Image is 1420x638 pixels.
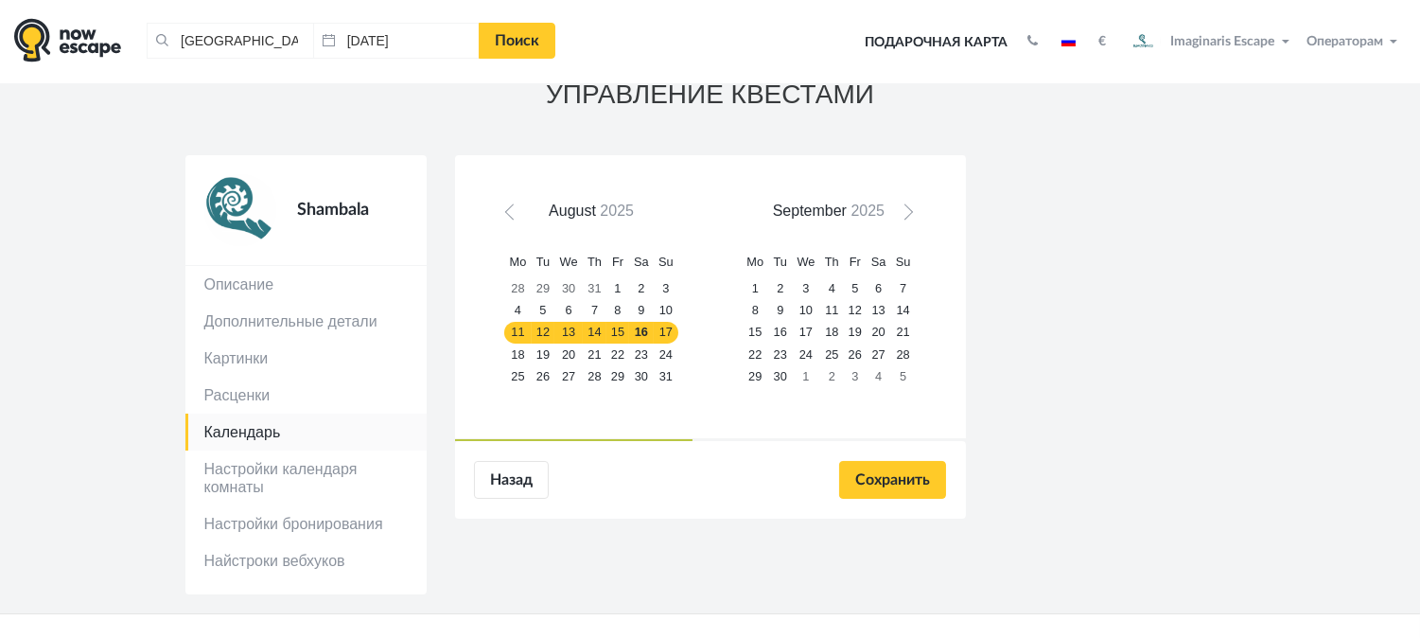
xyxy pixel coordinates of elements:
span: August [549,203,596,219]
a: 3 [844,365,867,387]
span: Wednesday [797,255,815,269]
span: 2025 [850,203,885,219]
span: Thursday [825,255,839,269]
a: 26 [532,365,555,387]
a: Prev [501,203,529,230]
input: Сохранить [839,461,946,499]
a: 4 [820,278,844,300]
a: 25 [504,365,531,387]
span: 2025 [600,203,634,219]
span: Monday [746,255,763,269]
a: 8 [742,300,768,322]
a: 24 [654,344,678,365]
a: 25 [820,344,844,365]
a: 2 [768,278,792,300]
span: Next [897,208,912,223]
a: 21 [583,344,606,365]
a: 22 [742,344,768,365]
a: 24 [792,344,820,365]
a: 17 [792,322,820,344]
a: 31 [654,365,678,387]
a: 29 [532,278,555,300]
a: 30 [629,365,654,387]
a: 28 [891,344,916,365]
a: 6 [867,278,891,300]
a: Настройки календаря комнаты [185,451,427,505]
input: Дата [313,23,480,59]
strong: € [1098,35,1106,48]
a: 15 [606,322,629,344]
a: 12 [844,300,867,322]
img: logo [14,18,121,62]
a: 27 [867,344,891,365]
a: 22 [606,344,629,365]
span: Friday [612,255,623,269]
a: 19 [532,344,555,365]
a: 18 [820,322,844,344]
span: Friday [850,255,861,269]
a: Календарь [185,414,427,451]
a: 5 [844,278,867,300]
a: 1 [606,278,629,300]
button: Операторам [1302,32,1406,51]
a: Картинки [185,340,427,377]
input: Город или название квеста [147,23,313,59]
a: 16 [768,322,792,344]
span: September [773,203,847,219]
img: ru.jpg [1061,37,1076,46]
a: 12 [532,322,555,344]
a: 8 [606,300,629,322]
a: 6 [554,300,583,322]
a: 11 [820,300,844,322]
a: 30 [554,278,583,300]
a: 1 [792,365,820,387]
a: 9 [629,300,654,322]
a: 26 [844,344,867,365]
a: 2 [820,365,844,387]
a: 13 [867,300,891,322]
a: 5 [532,300,555,322]
a: 14 [583,322,606,344]
a: 29 [742,365,768,387]
a: 4 [867,365,891,387]
span: Sunday [658,255,674,269]
a: 23 [629,344,654,365]
a: 11 [504,322,531,344]
span: Thursday [587,255,602,269]
span: Saturday [871,255,886,269]
a: Поиск [479,23,555,59]
a: 21 [891,322,916,344]
a: 3 [792,278,820,300]
div: Shambala [276,174,408,246]
a: 23 [768,344,792,365]
a: Назад [474,461,549,499]
span: Wednesday [560,255,578,269]
a: 14 [891,300,916,322]
a: Описание [185,266,427,303]
a: 4 [504,300,531,322]
a: Дополнительные детали [185,303,427,340]
a: 17 [654,322,678,344]
a: 15 [742,322,768,344]
span: Monday [510,255,527,269]
span: Sunday [896,255,911,269]
a: 28 [504,278,531,300]
a: 7 [891,278,916,300]
a: 13 [554,322,583,344]
a: 20 [554,344,583,365]
button: € [1089,32,1115,51]
a: Настройки бронирования [185,505,427,542]
span: Imaginaris Escape [1171,31,1275,48]
a: 9 [768,300,792,322]
a: 31 [583,278,606,300]
a: 5 [891,365,916,387]
span: Prev [508,208,523,223]
a: 2 [629,278,654,300]
a: 28 [583,365,606,387]
h3: УПРАВЛЕНИЕ КВЕСТАМИ [185,80,1236,110]
button: Imaginaris Escape [1120,23,1298,61]
a: 18 [504,344,531,365]
a: 7 [583,300,606,322]
a: 16 [629,322,654,344]
span: Операторам [1306,35,1383,48]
